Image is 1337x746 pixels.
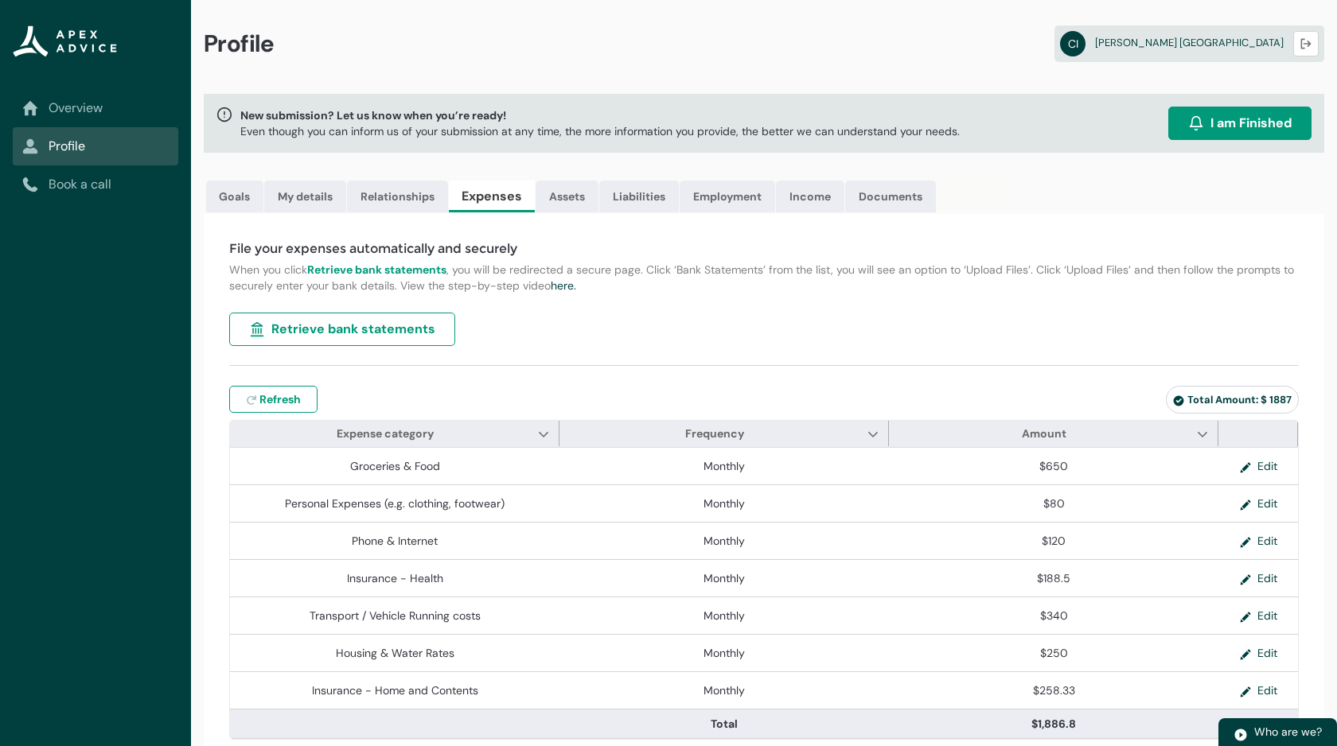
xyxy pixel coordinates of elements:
[1227,678,1290,702] button: Edit
[1033,683,1075,697] lightning-formatted-number: $258.33
[1054,25,1324,62] a: CI[PERSON_NAME] [GEOGRAPHIC_DATA]
[1234,728,1248,742] img: play.svg
[310,608,481,623] lightning-base-formatted-text: Transport / Vehicle Running costs
[249,321,265,337] img: landmark.svg
[1254,725,1322,739] span: Who are we?
[350,459,440,473] lightning-base-formatted-text: Groceries & Food
[704,571,745,585] lightning-base-formatted-text: Monthly
[680,181,775,212] a: Employment
[536,181,598,212] a: Assets
[204,29,275,59] span: Profile
[704,683,745,697] lightning-base-formatted-text: Monthly
[13,25,117,57] img: Apex Advice Group
[1039,459,1068,473] lightning-formatted-number: $650
[711,717,738,731] lightning-base-formatted-text: Total
[1227,454,1290,478] button: Edit
[551,278,576,293] a: here.
[1040,608,1068,623] lightning-formatted-number: $340
[259,391,301,407] span: Refresh
[1040,646,1068,660] lightning-formatted-number: $250
[1042,534,1066,548] lightning-formatted-number: $120
[22,99,169,118] a: Overview
[599,181,679,212] a: Liabilities
[1227,492,1290,515] button: Edit
[1227,604,1290,627] button: Edit
[13,89,178,204] nav: Sub page
[22,137,169,156] a: Profile
[1168,107,1312,140] button: I am Finished
[1031,717,1076,731] lightning-formatted-number: $1,886.8
[347,181,448,212] a: Relationships
[1227,529,1290,553] button: Edit
[271,320,435,339] span: Retrieve bank statements
[704,459,745,473] lightning-base-formatted-text: Monthly
[22,175,169,194] a: Book a call
[704,534,745,548] lightning-base-formatted-text: Monthly
[1227,566,1290,590] button: Edit
[347,571,443,585] lightning-base-formatted-text: Insurance - Health
[704,608,745,623] lightning-base-formatted-text: Monthly
[307,262,446,277] strong: Retrieve bank statements
[229,313,455,346] button: Retrieve bank statements
[240,123,960,139] p: Even though you can inform us of your submission at any time, the more information you provide, t...
[229,262,1299,293] p: When you click , you will be redirected a secure page. Click ‘Bank Statements’ from the list, you...
[1173,393,1292,406] span: Total Amount: $ 1887
[229,239,1299,258] h4: File your expenses automatically and securely
[1060,31,1086,56] abbr: CI
[1043,496,1065,511] lightning-formatted-number: $80
[1037,571,1070,585] lightning-formatted-number: $188.5
[1166,386,1299,414] lightning-badge: Total Amount
[449,181,535,212] a: Expenses
[336,646,454,660] lightning-base-formatted-text: Housing & Water Rates
[285,496,505,511] lightning-base-formatted-text: Personal Expenses (e.g. clothing, footwear)
[312,683,478,697] lightning-base-formatted-text: Insurance - Home and Contents
[704,496,745,511] lightning-base-formatted-text: Monthly
[704,646,745,660] lightning-base-formatted-text: Monthly
[264,181,346,212] a: My details
[845,181,936,212] a: Documents
[229,386,318,413] button: Refresh
[1210,114,1292,133] span: I am Finished
[352,534,438,548] lightning-base-formatted-text: Phone & Internet
[776,181,844,212] a: Income
[1095,36,1284,49] span: [PERSON_NAME] [GEOGRAPHIC_DATA]
[1293,31,1319,56] button: Logout
[206,181,263,212] a: Goals
[1188,115,1204,131] img: alarm.svg
[240,107,960,123] span: New submission? Let us know when you’re ready!
[1227,641,1290,665] button: Edit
